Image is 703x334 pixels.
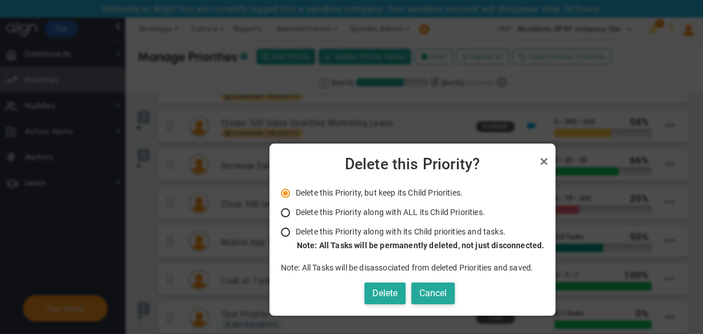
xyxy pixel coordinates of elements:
div: Note: All Tasks will be disassociated from deleted Priorities and saved. [281,263,545,273]
strong: Note: All Tasks will be permanently deleted, not just disconnected. [297,241,545,250]
span: Delete this Priority, but keep its Child Priorities. [296,188,463,197]
a: Close [537,154,551,168]
span: Delete this Priority? [279,155,547,174]
span: Delete this Priority along with ALL its Child Priorities. [296,208,485,217]
button: Cancel [411,283,455,305]
button: Delete [364,283,406,305]
span: Delete this Priority along with its Child priorities and tasks. [296,227,506,236]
